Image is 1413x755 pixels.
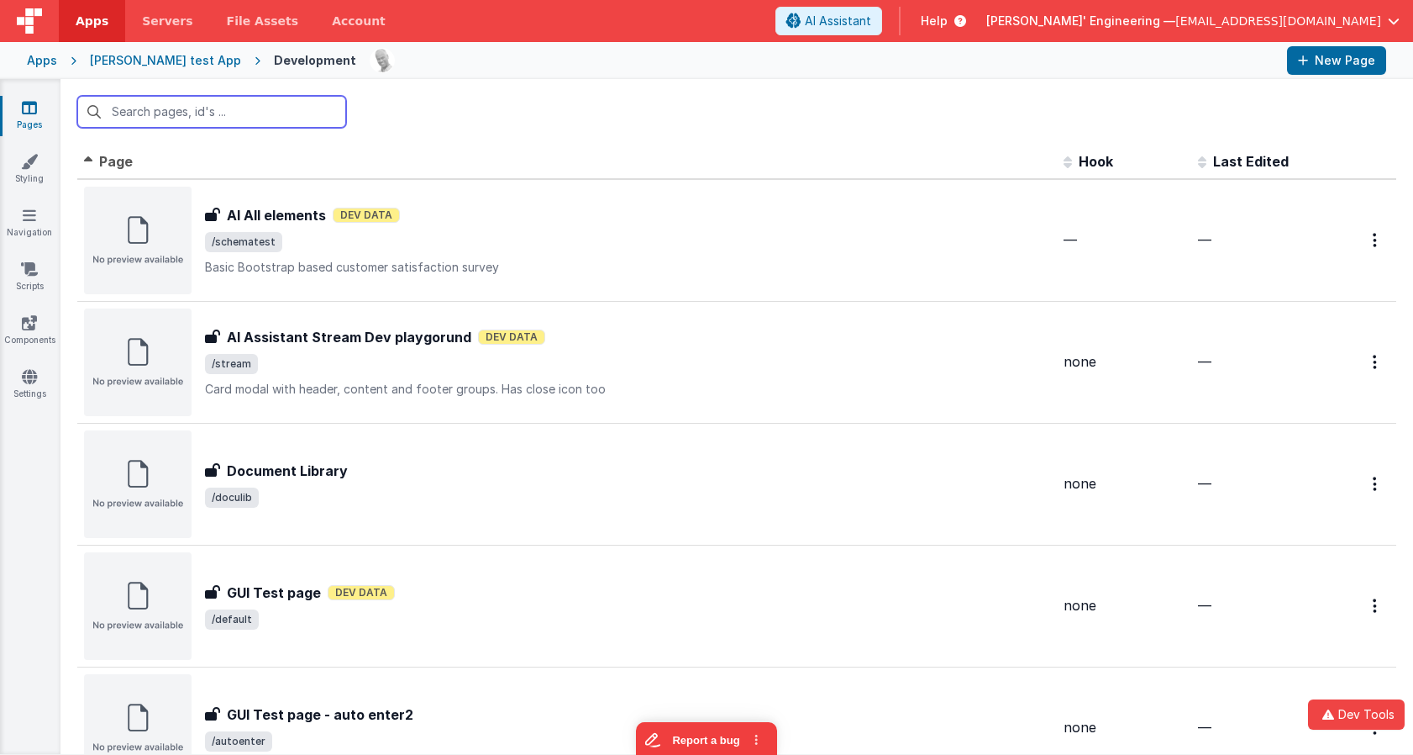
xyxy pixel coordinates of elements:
[1198,719,1211,736] span: —
[205,259,1050,276] p: Basic Bootstrap based customer satisfaction survey
[27,52,57,69] div: Apps
[1198,231,1211,248] span: —
[478,330,545,345] span: Dev Data
[370,49,394,72] img: 11ac31fe5dc3d0eff3fbbbf7b26fa6e1
[1064,718,1185,737] div: none
[1363,467,1389,501] button: Options
[227,583,321,603] h3: GUI Test page
[205,381,1050,398] p: Card modal with header, content and footer groups. Has close icon too
[1198,475,1211,492] span: —
[1064,474,1185,494] div: none
[227,461,348,481] h3: Document Library
[227,205,326,225] h3: AI All elements
[805,13,871,29] span: AI Assistant
[205,731,272,752] span: /autoenter
[1308,700,1405,730] button: Dev Tools
[986,13,1175,29] span: [PERSON_NAME]' Engineering —
[205,232,282,252] span: /schematest
[1363,223,1389,257] button: Options
[227,327,471,347] h3: AI Assistant Stream Dev playgorund
[90,52,241,69] div: [PERSON_NAME] test App
[1363,589,1389,623] button: Options
[227,705,413,725] h3: GUI Test page - auto enter2
[99,153,133,170] span: Page
[1064,231,1077,248] span: —
[205,488,259,508] span: /doculib
[1213,153,1289,170] span: Last Edited
[1198,353,1211,370] span: —
[775,7,882,35] button: AI Assistant
[1287,46,1386,75] button: New Page
[205,610,259,630] span: /default
[921,13,948,29] span: Help
[986,13,1400,29] button: [PERSON_NAME]' Engineering — [EMAIL_ADDRESS][DOMAIN_NAME]
[227,13,299,29] span: File Assets
[76,13,108,29] span: Apps
[328,585,395,600] span: Dev Data
[1064,352,1185,372] div: none
[1175,13,1381,29] span: [EMAIL_ADDRESS][DOMAIN_NAME]
[274,52,356,69] div: Development
[142,13,192,29] span: Servers
[1079,153,1113,170] span: Hook
[1064,596,1185,615] div: none
[205,354,258,374] span: /stream
[333,208,400,223] span: Dev Data
[1198,597,1211,614] span: —
[1363,345,1389,379] button: Options
[77,96,346,128] input: Search pages, id's ...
